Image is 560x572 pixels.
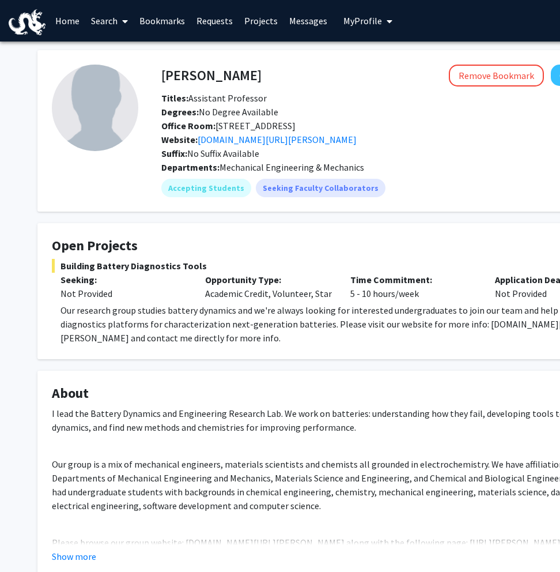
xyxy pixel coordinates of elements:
[205,273,332,287] p: Opportunity Type:
[239,1,283,41] a: Projects
[220,161,364,173] span: Mechanical Engineering & Mechanics
[161,106,199,118] b: Degrees:
[161,92,267,104] span: Assistant Professor
[283,1,333,41] a: Messages
[191,1,239,41] a: Requests
[52,65,138,151] img: Profile Picture
[196,273,341,300] div: Academic Credit, Volunteer, Star
[50,1,85,41] a: Home
[9,9,46,35] img: Drexel University Logo
[161,92,188,104] b: Titles:
[342,273,486,300] div: 5 - 10 hours/week
[161,120,296,131] span: [STREET_ADDRESS]
[161,120,215,131] b: Office Room:
[256,179,385,197] mat-chip: Seeking Faculty Collaborators
[343,15,382,27] span: My Profile
[161,134,198,145] b: Website:
[85,1,134,41] a: Search
[161,148,187,159] b: Suffix:
[161,106,278,118] span: No Degree Available
[198,134,357,145] a: Opens in a new tab
[161,65,262,86] h4: [PERSON_NAME]
[449,65,544,86] button: Remove Bookmark
[350,273,478,287] p: Time Commitment:
[52,550,96,563] button: Show more
[60,273,188,287] p: Seeking:
[161,161,220,173] b: Departments:
[161,148,259,159] span: No Suffix Available
[9,520,49,563] iframe: Chat
[60,287,188,300] div: Not Provided
[134,1,191,41] a: Bookmarks
[161,179,251,197] mat-chip: Accepting Students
